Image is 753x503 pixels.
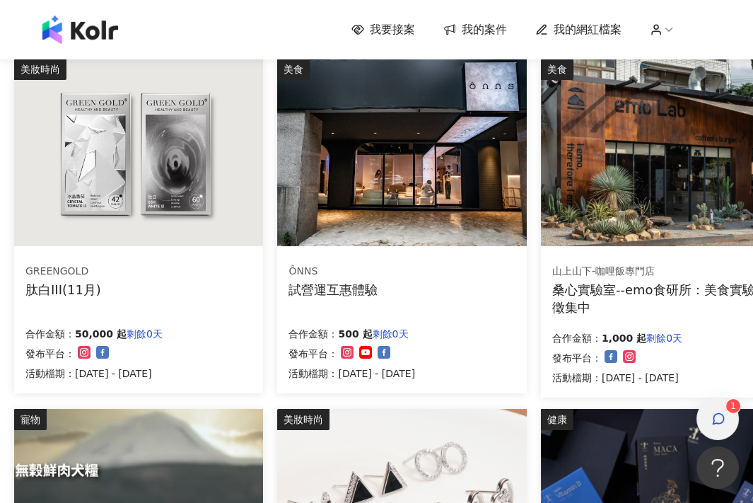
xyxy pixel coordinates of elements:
[554,22,621,37] span: 我的網紅檔案
[25,265,101,279] div: GREENGOLD
[127,325,163,342] p: 剩餘0天
[541,59,573,80] div: 美食
[288,345,338,362] p: 發布平台：
[288,265,378,279] div: ÔNNS
[351,22,415,37] a: 我要接案
[25,325,75,342] p: 合作金額：
[25,365,163,382] p: 活動檔期：[DATE] - [DATE]
[338,325,372,342] p: 500 起
[14,59,66,80] div: 美妝時尚
[552,369,682,386] p: 活動檔期：[DATE] - [DATE]
[541,409,573,430] div: 健康
[373,325,409,342] p: 剩餘0天
[288,281,378,299] div: 試營運互惠體驗
[696,446,739,489] iframe: Help Scout Beacon - Open
[443,22,507,37] a: 我的案件
[75,325,127,342] p: 50,000 起
[646,330,682,347] p: 剩餘0天
[370,22,415,37] span: 我要接案
[14,409,47,430] div: 寵物
[277,59,526,246] img: 試營運互惠體驗
[602,330,646,347] p: 1,000 起
[730,401,736,411] span: 1
[696,398,739,440] button: 1
[42,16,118,44] img: logo
[25,281,101,299] div: 肽白III(11月)
[535,22,621,37] a: 我的網紅檔案
[726,399,740,413] sup: 1
[288,365,415,382] p: 活動檔期：[DATE] - [DATE]
[277,409,329,430] div: 美妝時尚
[552,330,602,347] p: 合作金額：
[25,345,75,362] p: 發布平台：
[462,22,507,37] span: 我的案件
[288,325,338,342] p: 合作金額：
[277,59,310,80] div: 美食
[552,349,602,366] p: 發布平台：
[14,59,263,246] img: 肽白Ⅵ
